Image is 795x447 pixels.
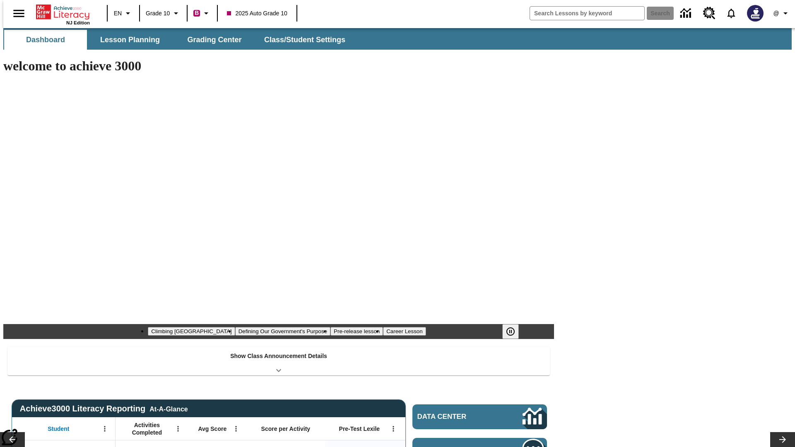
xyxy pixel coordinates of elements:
span: 2025 Auto Grade 10 [227,9,287,18]
a: Data Center [412,404,547,429]
button: Open Menu [172,423,184,435]
span: @ [773,9,779,18]
div: SubNavbar [3,28,792,50]
span: Grade 10 [146,9,170,18]
a: Notifications [720,2,742,24]
input: search field [530,7,644,20]
div: At-A-Glance [149,404,188,413]
p: Show Class Announcement Details [230,352,327,360]
span: NJ Edition [66,20,90,25]
span: EN [114,9,122,18]
button: Profile/Settings [768,6,795,21]
span: Data Center [417,413,495,421]
button: Boost Class color is violet red. Change class color [190,6,214,21]
span: Student [48,425,69,433]
button: Lesson carousel, Next [770,432,795,447]
span: Pre-Test Lexile [339,425,380,433]
button: Grade: Grade 10, Select a grade [142,6,184,21]
button: Select a new avatar [742,2,768,24]
span: Achieve3000 Literacy Reporting [20,404,188,413]
button: Dashboard [4,30,87,50]
a: Home [36,4,90,20]
a: Resource Center, Will open in new tab [698,2,720,24]
button: Grading Center [173,30,256,50]
button: Class/Student Settings [258,30,352,50]
div: Home [36,3,90,25]
span: Activities Completed [120,421,174,436]
div: Pause [502,324,527,339]
button: Slide 4 Career Lesson [383,327,426,336]
button: Slide 2 Defining Our Government's Purpose [235,327,330,336]
span: Score per Activity [261,425,311,433]
h1: welcome to achieve 3000 [3,58,554,74]
button: Slide 3 Pre-release lesson [330,327,383,336]
a: Data Center [675,2,698,25]
button: Open Menu [230,423,242,435]
span: Avg Score [198,425,226,433]
button: Pause [502,324,519,339]
button: Language: EN, Select a language [110,6,137,21]
button: Slide 1 Climbing Mount Tai [148,327,235,336]
img: Avatar [747,5,764,22]
button: Open side menu [7,1,31,26]
button: Lesson Planning [89,30,171,50]
button: Open Menu [387,423,400,435]
span: B [195,8,199,18]
div: Show Class Announcement Details [7,347,550,375]
button: Open Menu [99,423,111,435]
div: SubNavbar [3,30,353,50]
